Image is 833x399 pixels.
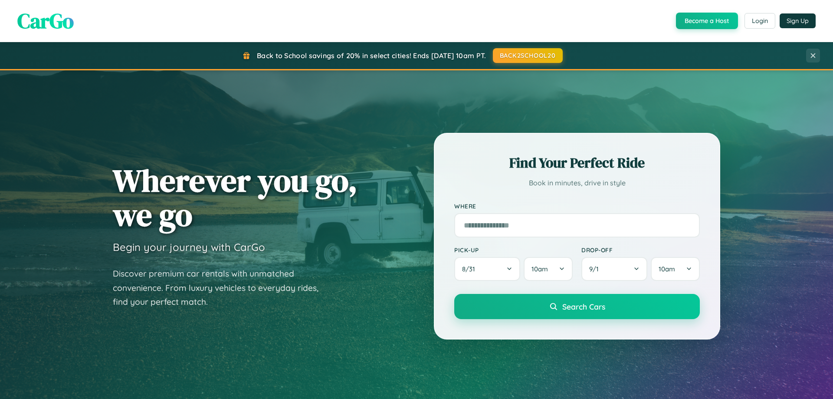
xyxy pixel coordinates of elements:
span: CarGo [17,7,74,35]
span: Search Cars [562,302,605,311]
button: Login [744,13,775,29]
label: Drop-off [581,246,700,254]
label: Pick-up [454,246,573,254]
p: Book in minutes, drive in style [454,177,700,189]
span: Back to School savings of 20% in select cities! Ends [DATE] 10am PT. [257,51,486,60]
label: Where [454,202,700,210]
p: Discover premium car rentals with unmatched convenience. From luxury vehicles to everyday rides, ... [113,267,330,309]
span: 10am [659,265,675,273]
button: BACK2SCHOOL20 [493,48,563,63]
h2: Find Your Perfect Ride [454,153,700,172]
h3: Begin your journey with CarGo [113,241,265,254]
button: Sign Up [780,13,816,28]
span: 8 / 31 [462,265,479,273]
span: 10am [531,265,548,273]
button: Become a Host [676,13,738,29]
button: 10am [651,257,700,281]
h1: Wherever you go, we go [113,163,357,232]
button: 9/1 [581,257,647,281]
button: 10am [524,257,573,281]
span: 9 / 1 [589,265,603,273]
button: Search Cars [454,294,700,319]
button: 8/31 [454,257,520,281]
